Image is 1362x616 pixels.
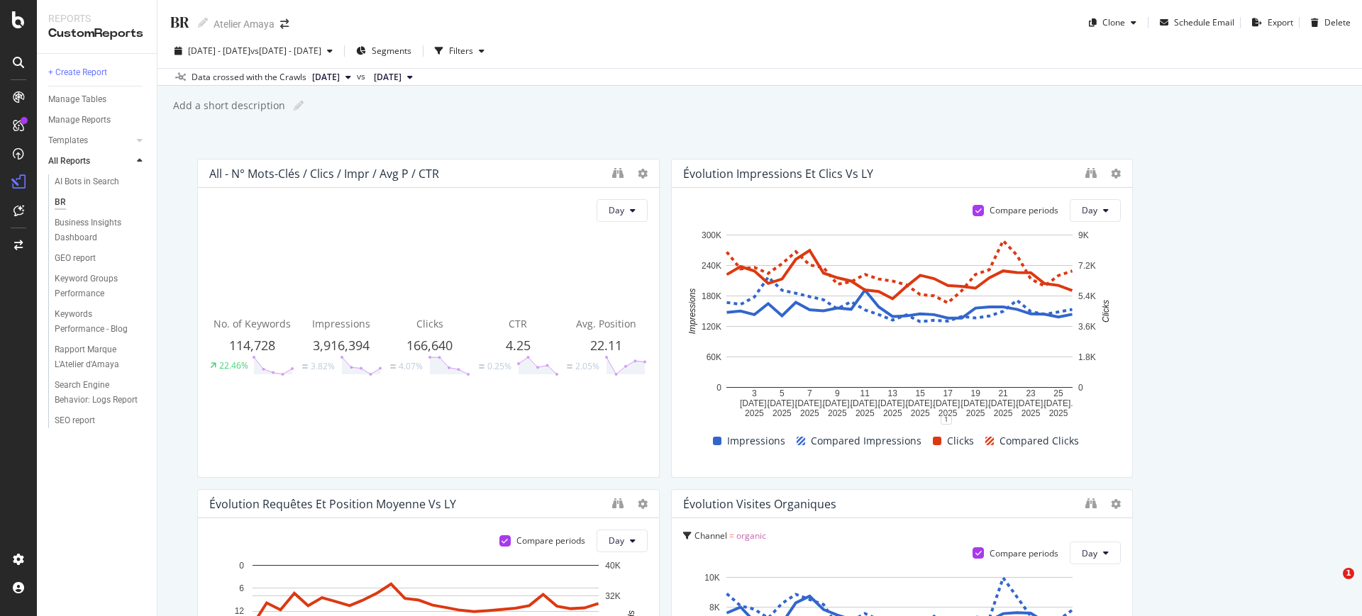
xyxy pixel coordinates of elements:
div: Schedule Email [1174,16,1234,28]
div: Keyword Groups Performance [55,271,137,301]
div: Search Engine Behavior: Logs Report [55,378,138,408]
text: [DATE]. [877,398,907,408]
span: Clicks [416,317,443,330]
span: vs [DATE] - [DATE] [250,45,321,57]
div: Add a short description [172,99,285,113]
span: 2025 Jun. 28th [374,71,402,84]
a: Business Insights Dashboard [55,215,147,245]
text: 60K [706,352,721,362]
a: Manage Tables [48,92,147,107]
span: Day [1082,547,1097,559]
text: 25 [1053,388,1063,398]
i: Edit report name [198,18,208,28]
div: Manage Reports [48,113,111,128]
text: 8K [709,603,719,612]
div: arrow-right-arrow-left [280,19,289,29]
button: Day [1070,542,1121,564]
span: Day [609,534,624,547]
text: 300K [701,230,721,240]
span: vs [357,70,368,83]
div: 4.07% [399,360,423,372]
button: Filters [429,40,490,62]
button: Clone [1083,11,1142,34]
img: Equal [390,364,396,369]
div: Rapport Marque L'Atelier d'Amaya [55,342,138,372]
div: Keywords Performance - Blog [55,307,136,337]
a: Manage Reports [48,113,147,128]
text: 2025 [910,408,929,418]
text: 5.4K [1078,291,1096,301]
text: 2025 [993,408,1012,418]
a: GEO report [55,251,147,266]
span: Day [609,204,624,216]
span: 2025 Jul. 26th [312,71,340,84]
a: Templates [48,133,133,148]
text: 9K [1078,230,1089,240]
text: 12 [235,606,245,616]
a: Keyword Groups Performance [55,271,147,301]
text: Clicks [1101,300,1111,323]
text: 23 [1026,388,1036,398]
span: [DATE] - [DATE] [188,45,250,57]
text: [DATE]. [1043,398,1073,408]
a: SEO report [55,413,147,428]
text: 3 [752,388,757,398]
span: Clicks [947,432,974,449]
button: [DATE] - [DATE]vs[DATE] - [DATE] [169,40,338,62]
div: All Reports [48,154,90,169]
div: 22.46% [219,359,248,371]
button: Segments [350,40,417,62]
text: 6 [239,583,244,593]
text: [DATE]. [850,398,879,408]
span: organic [736,530,766,542]
svg: A chart. [683,228,1116,419]
button: Day [597,530,648,552]
text: [DATE]. [794,398,824,408]
button: Export [1246,11,1293,34]
text: 7.2K [1078,261,1096,271]
div: All - N° mots-clés / Clics / Impr / Avg P / CTR [209,167,439,181]
div: + Create Report [48,65,107,80]
text: 40K [605,561,620,571]
button: [DATE] [368,69,419,86]
text: 13 [887,388,897,398]
span: Compared Clicks [1000,432,1079,449]
span: Compared Impressions [811,432,921,449]
span: Channel [694,530,727,542]
div: Évolution Visites organiques [683,497,836,511]
span: Impressions [312,317,370,330]
text: 2025 [1048,408,1068,418]
span: Avg. Position [576,317,636,330]
span: 4.25 [506,337,531,354]
div: Templates [48,133,88,148]
text: [DATE]. [960,398,990,408]
i: Edit report name [294,101,304,111]
text: 2025 [938,408,957,418]
button: Delete [1305,11,1351,34]
div: Compare periods [990,547,1058,559]
text: [DATE]. [767,398,796,408]
span: 3,916,394 [313,337,370,354]
text: 7 [807,388,812,398]
div: Filters [449,45,473,57]
div: Business Insights Dashboard [55,215,136,245]
span: = [729,530,734,542]
img: Equal [479,364,485,369]
text: 21 [998,388,1008,398]
button: [DATE] [306,69,357,86]
text: 240K [701,261,721,271]
text: 2025 [745,408,764,418]
iframe: Intercom live chat [1314,568,1348,602]
span: 22.11 [590,337,622,354]
span: No. of Keywords [214,317,291,330]
text: 0 [1078,383,1083,393]
div: 3.82% [311,360,335,372]
button: Schedule Email [1154,11,1234,34]
div: Compare periods [516,534,585,547]
text: [DATE]. [988,398,1017,408]
text: 15 [915,388,925,398]
div: 0.25% [487,360,511,372]
text: 10K [704,573,719,583]
text: 2025 [1021,408,1040,418]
